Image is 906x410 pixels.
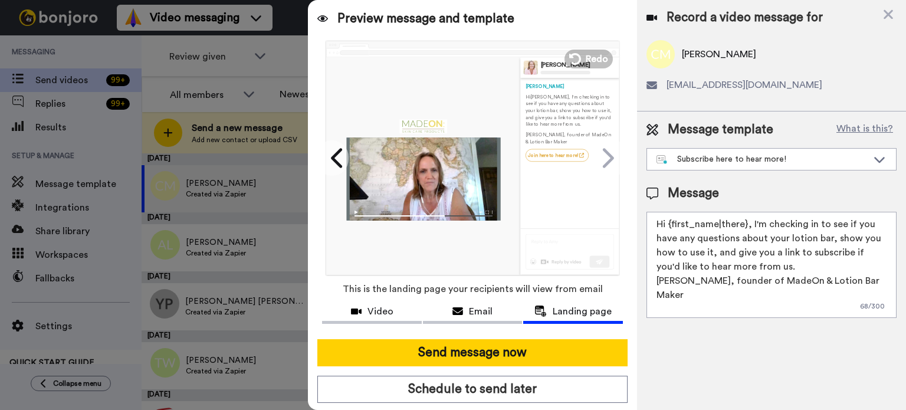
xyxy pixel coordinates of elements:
[399,119,447,133] img: ec453d13-a6a3-432f-9ac0-3bcff4cb507c
[19,31,28,40] img: website_grey.svg
[45,70,106,77] div: Domain Overview
[525,132,613,145] p: [PERSON_NAME], founder of MadeOn & Lotion Bar Maker
[346,206,500,220] img: player-controls-full.svg
[553,304,612,319] span: Landing page
[367,304,393,319] span: Video
[469,304,493,319] span: Email
[31,31,130,40] div: Domain: [DOMAIN_NAME]
[32,68,41,78] img: tab_domain_overview_orange.svg
[19,19,28,28] img: logo_orange.svg
[833,121,897,139] button: What is this?
[525,83,613,89] div: [PERSON_NAME]
[525,93,613,127] p: Hi [PERSON_NAME] , I'm checking in to see if you have any questions about your lotion bar, show y...
[117,68,127,78] img: tab_keywords_by_traffic_grey.svg
[343,276,603,302] span: This is the landing page your recipients will view from email
[656,153,868,165] div: Subscribe here to hear more!
[33,19,58,28] div: v 4.0.25
[668,121,773,139] span: Message template
[646,212,897,318] textarea: Hi {first_name|there}, I'm checking in to see if you have any questions about your lotion bar, sh...
[656,155,668,165] img: nextgen-template.svg
[668,185,719,202] span: Message
[525,234,613,269] img: reply-preview.svg
[130,70,199,77] div: Keywords by Traffic
[667,78,822,92] span: [EMAIL_ADDRESS][DOMAIN_NAME]
[317,376,628,403] button: Schedule to send later
[525,149,588,161] a: Join here to hear more!
[317,339,628,366] button: Send message now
